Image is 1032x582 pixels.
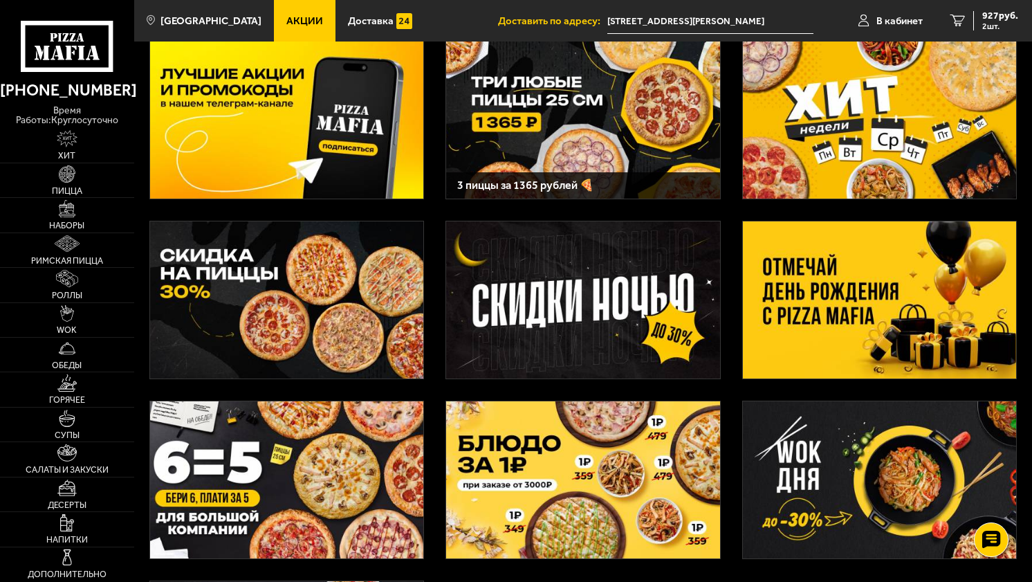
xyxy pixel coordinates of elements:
[48,501,86,510] span: Десерты
[58,152,75,161] span: Хит
[46,536,88,545] span: Напитки
[982,11,1018,21] span: 927 руб.
[55,431,80,440] span: Супы
[28,570,107,579] span: Дополнительно
[607,8,813,34] span: улица Черкасова, 19к1
[396,13,412,29] img: 15daf4d41897b9f0e9f617042186c801.svg
[49,221,84,230] span: Наборы
[445,41,720,199] a: 3 пиццы за 1365 рублей 🍕
[348,16,394,26] span: Доставка
[52,291,82,300] span: Роллы
[31,257,103,266] span: Римская пицца
[607,8,813,34] input: Ваш адрес доставки
[982,22,1018,30] span: 2 шт.
[52,361,82,370] span: Обеды
[49,396,85,405] span: Горячее
[876,16,923,26] span: В кабинет
[26,466,109,475] span: Салаты и закуски
[286,16,323,26] span: Акции
[57,326,77,335] span: WOK
[160,16,261,26] span: [GEOGRAPHIC_DATA]
[457,180,709,191] h3: 3 пиццы за 1365 рублей 🍕
[52,187,82,196] span: Пицца
[498,16,607,26] span: Доставить по адресу:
